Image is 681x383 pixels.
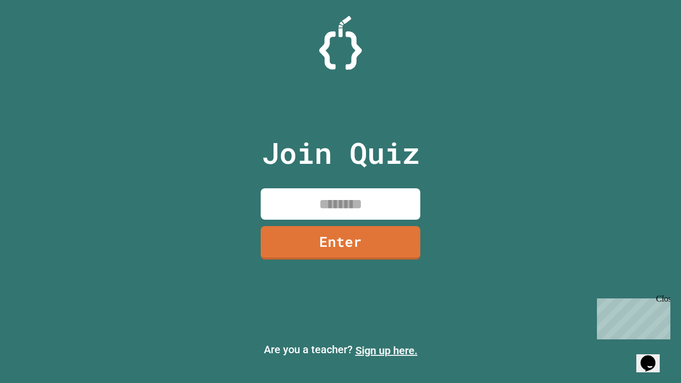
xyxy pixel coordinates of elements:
p: Are you a teacher? [9,342,672,359]
iframe: chat widget [593,294,670,339]
iframe: chat widget [636,340,670,372]
div: Chat with us now!Close [4,4,73,68]
a: Enter [261,226,420,260]
img: Logo.svg [319,16,362,70]
p: Join Quiz [262,131,420,175]
a: Sign up here. [355,344,418,357]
